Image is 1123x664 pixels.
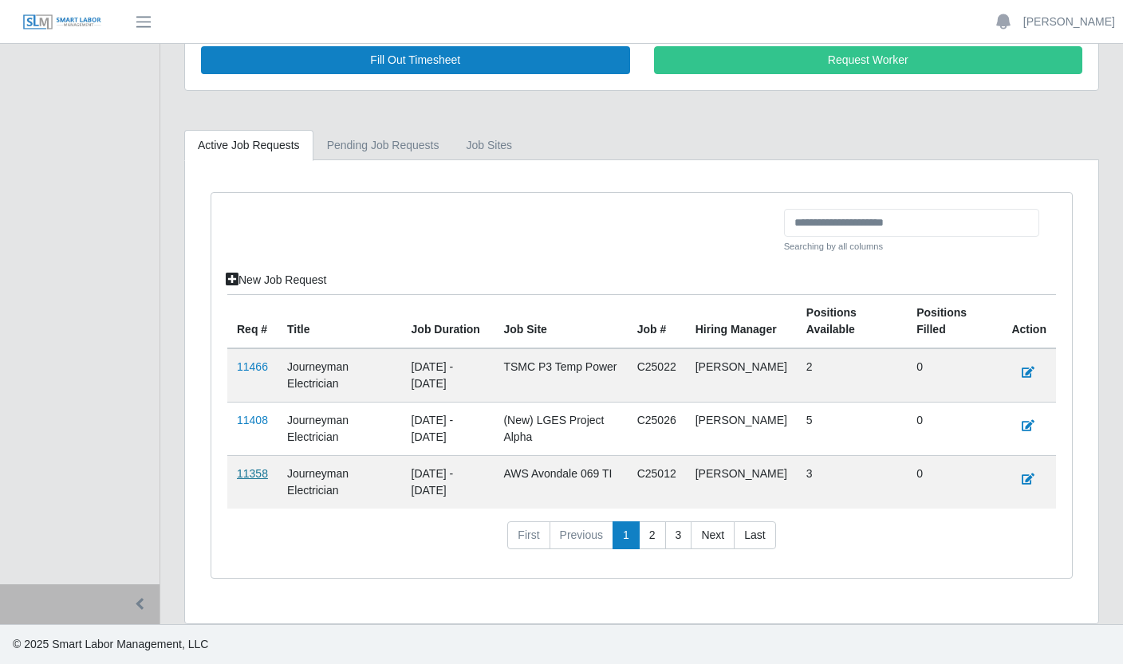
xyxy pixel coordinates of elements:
td: 3 [797,455,907,509]
th: Positions Available [797,294,907,348]
td: TSMC P3 Temp Power [494,348,627,403]
a: Active Job Requests [184,130,313,161]
nav: pagination [227,521,1056,563]
td: [DATE] - [DATE] [402,402,495,455]
a: Pending Job Requests [313,130,453,161]
a: 3 [665,521,692,550]
td: [PERSON_NAME] [686,455,797,509]
a: New Job Request [215,266,337,294]
a: Next [691,521,735,550]
a: job sites [453,130,526,161]
th: Req # [227,294,278,348]
td: Journeyman Electrician [278,348,402,403]
span: © 2025 Smart Labor Management, LLC [13,638,208,650]
td: C25026 [628,402,686,455]
td: C25022 [628,348,686,403]
small: Searching by all columns [784,240,1039,253]
th: Action [1002,294,1056,348]
th: Job # [628,294,686,348]
td: 2 [797,348,907,403]
td: 0 [907,348,1002,403]
a: Fill Out Timesheet [201,46,630,74]
a: 11358 [237,467,268,480]
td: 0 [907,402,1002,455]
td: [PERSON_NAME] [686,402,797,455]
th: Job Duration [402,294,495,348]
a: 11466 [237,360,268,373]
td: Journeyman Electrician [278,402,402,455]
td: (New) LGES Project Alpha [494,402,627,455]
img: SLM Logo [22,14,102,31]
th: job site [494,294,627,348]
td: [DATE] - [DATE] [402,455,495,509]
td: C25012 [628,455,686,509]
a: [PERSON_NAME] [1023,14,1115,30]
td: [DATE] - [DATE] [402,348,495,403]
td: Journeyman Electrician [278,455,402,509]
th: Positions Filled [907,294,1002,348]
a: 1 [613,521,640,550]
a: 11408 [237,414,268,426]
td: AWS Avondale 069 TI [494,455,627,509]
a: Request Worker [654,46,1083,74]
td: [PERSON_NAME] [686,348,797,403]
th: Title [278,294,402,348]
a: Last [734,521,775,550]
td: 0 [907,455,1002,509]
a: 2 [639,521,666,550]
th: Hiring Manager [686,294,797,348]
td: 5 [797,402,907,455]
